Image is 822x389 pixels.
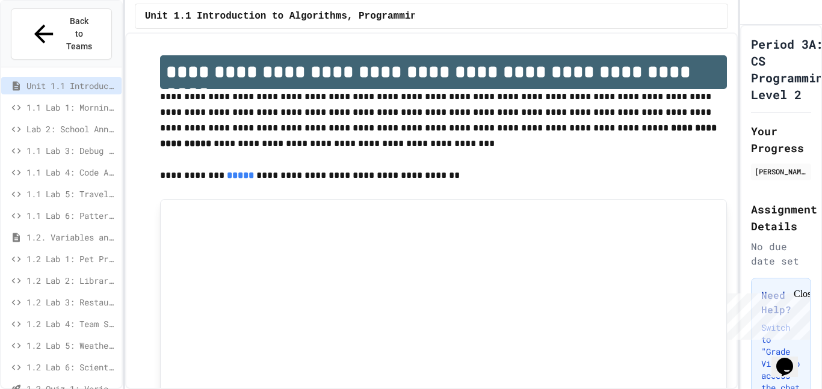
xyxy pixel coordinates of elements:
div: Chat with us now!Close [5,5,83,76]
div: [PERSON_NAME] [755,166,808,177]
div: No due date set [751,239,811,268]
iframe: chat widget [722,289,810,340]
h3: Need Help? [761,288,801,317]
span: Unit 1.1 Introduction to Algorithms, Programming and Compilers [145,9,503,23]
h2: Your Progress [751,123,811,156]
iframe: chat widget [771,341,810,377]
span: Back to Teams [65,15,93,53]
h2: Assignment Details [751,201,811,234]
button: Back to Teams [11,8,112,60]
